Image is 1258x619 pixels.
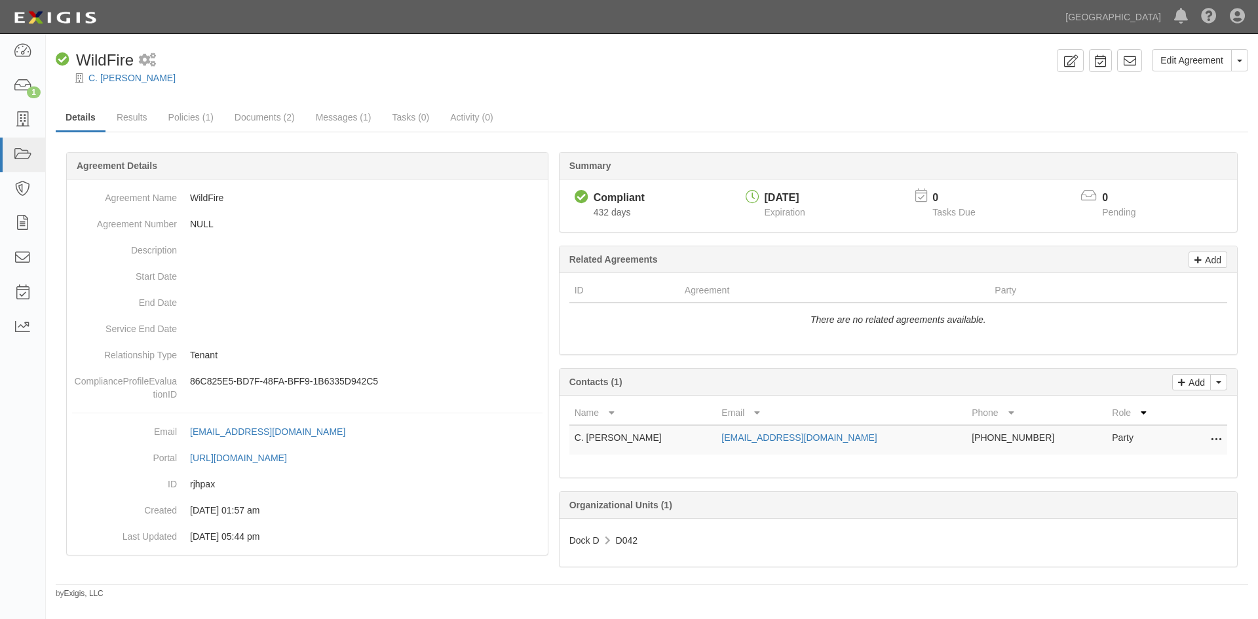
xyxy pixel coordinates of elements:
[72,342,177,362] dt: Relationship Type
[1185,375,1205,390] p: Add
[56,104,105,132] a: Details
[569,254,658,265] b: Related Agreements
[1201,9,1217,25] i: Help Center - Complianz
[679,278,990,303] th: Agreement
[72,342,543,368] dd: Tenant
[1107,425,1175,455] td: Party
[1102,207,1135,217] span: Pending
[56,53,69,67] i: Compliant
[72,471,177,491] dt: ID
[1202,252,1221,267] p: Add
[569,425,717,455] td: C. [PERSON_NAME]
[569,535,600,546] span: Dock D
[594,191,645,206] div: Compliant
[56,588,104,599] small: by
[1059,4,1168,30] a: [GEOGRAPHIC_DATA]
[616,535,638,546] span: D042
[72,497,543,523] dd: [DATE] 01:57 am
[765,191,805,206] div: [DATE]
[569,401,717,425] th: Name
[88,73,176,83] a: C. [PERSON_NAME]
[190,425,345,438] div: [EMAIL_ADDRESS][DOMAIN_NAME]
[139,54,156,67] i: 1 scheduled workflow
[1172,374,1211,390] a: Add
[382,104,439,130] a: Tasks (0)
[10,6,100,29] img: logo-5460c22ac91f19d4615b14bd174203de0afe785f0fc80cf4dbbc73dc1793850b.png
[72,211,543,237] dd: NULL
[810,314,986,325] i: There are no related agreements available.
[72,445,177,464] dt: Portal
[190,426,360,437] a: [EMAIL_ADDRESS][DOMAIN_NAME]
[56,49,134,71] div: WildFire
[1102,191,1152,206] p: 0
[72,419,177,438] dt: Email
[1107,401,1175,425] th: Role
[72,471,543,497] dd: rjhpax
[72,185,543,211] dd: WildFire
[225,104,305,130] a: Documents (2)
[569,278,679,303] th: ID
[27,86,41,98] div: 1
[1189,252,1227,268] a: Add
[76,51,134,69] span: WildFire
[72,185,177,204] dt: Agreement Name
[159,104,223,130] a: Policies (1)
[575,191,588,204] i: Compliant
[966,401,1107,425] th: Phone
[72,497,177,517] dt: Created
[306,104,381,130] a: Messages (1)
[72,523,543,550] dd: [DATE] 05:44 pm
[716,401,966,425] th: Email
[72,211,177,231] dt: Agreement Number
[932,191,991,206] p: 0
[72,368,177,401] dt: ComplianceProfileEvaluationID
[594,207,631,217] span: Since 07/20/2024
[932,207,975,217] span: Tasks Due
[765,207,805,217] span: Expiration
[569,377,622,387] b: Contacts (1)
[77,160,157,171] b: Agreement Details
[989,278,1168,303] th: Party
[190,453,301,463] a: [URL][DOMAIN_NAME]
[72,237,177,257] dt: Description
[107,104,157,130] a: Results
[190,375,543,388] p: 86C825E5-BD7F-48FA-BFF9-1B6335D942C5
[72,290,177,309] dt: End Date
[721,432,877,443] a: [EMAIL_ADDRESS][DOMAIN_NAME]
[569,500,672,510] b: Organizational Units (1)
[72,316,177,335] dt: Service End Date
[966,425,1107,455] td: [PHONE_NUMBER]
[440,104,503,130] a: Activity (0)
[72,523,177,543] dt: Last Updated
[1152,49,1232,71] a: Edit Agreement
[569,160,611,171] b: Summary
[72,263,177,283] dt: Start Date
[64,589,104,598] a: Exigis, LLC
